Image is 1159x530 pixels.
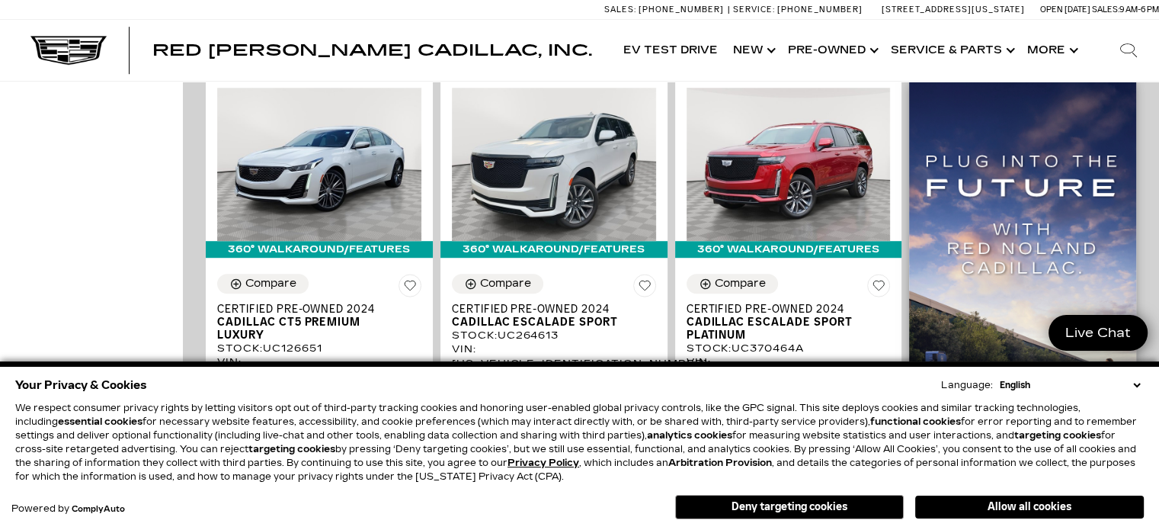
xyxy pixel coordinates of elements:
strong: Arbitration Provision [668,458,772,468]
span: Live Chat [1058,324,1138,342]
p: We respect consumer privacy rights by letting visitors opt out of third-party tracking cookies an... [15,401,1144,483]
a: Service & Parts [883,20,1020,81]
img: Cadillac Dark Logo with Cadillac White Text [30,36,107,65]
strong: targeting cookies [1014,430,1101,441]
strong: analytics cookies [647,430,732,441]
button: Save Vehicle [633,274,656,303]
a: Certified Pre-Owned 2024Cadillac Escalade Sport Platinum [687,303,891,342]
strong: targeting cookies [248,444,335,455]
a: New [725,20,780,81]
a: Sales: [PHONE_NUMBER] [604,5,728,14]
strong: functional cookies [870,416,961,427]
button: Deny targeting cookies [675,495,904,519]
span: Certified Pre-Owned 2024 [687,303,879,316]
strong: essential cookies [58,416,142,427]
button: Compare Vehicle [217,274,309,294]
button: Compare Vehicle [452,274,543,294]
div: VIN: [US_VEHICLE_IDENTIFICATION_NUMBER] [452,342,656,370]
span: Certified Pre-Owned 2024 [452,303,645,316]
span: Cadillac Escalade Sport [452,316,645,329]
a: ComplyAuto [72,505,125,514]
select: Language Select [996,378,1144,392]
div: 360° WalkAround/Features [440,241,668,258]
button: More [1020,20,1083,81]
a: Certified Pre-Owned 2024Cadillac CT5 Premium Luxury [217,303,421,342]
img: 2024 Cadillac Escalade Sport Platinum [687,88,891,241]
button: Compare Vehicle [687,274,778,294]
span: Cadillac CT5 Premium Luxury [217,316,410,342]
div: Stock : UC264613 [452,329,656,342]
div: 360° WalkAround/Features [206,241,433,258]
span: [PHONE_NUMBER] [639,5,724,14]
span: Cadillac Escalade Sport Platinum [687,316,879,342]
img: 2024 Cadillac CT5 Premium Luxury [217,88,421,241]
a: Live Chat [1049,315,1148,351]
img: 2024 Cadillac Escalade Sport [452,88,656,241]
span: Sales: [604,5,636,14]
button: Save Vehicle [399,274,421,303]
span: Your Privacy & Cookies [15,374,147,396]
a: EV Test Drive [616,20,725,81]
span: 9 AM-6 PM [1119,5,1159,14]
a: Certified Pre-Owned 2024Cadillac Escalade Sport [452,303,656,329]
div: Powered by [11,504,125,514]
span: [PHONE_NUMBER] [777,5,863,14]
div: Stock : UC126651 [217,342,421,355]
span: Service: [733,5,775,14]
div: Compare [480,277,531,291]
div: Compare [715,277,766,291]
div: Stock : UC370464A [687,342,891,355]
span: Certified Pre-Owned 2024 [217,303,410,316]
div: Search [1098,20,1159,81]
span: Red [PERSON_NAME] Cadillac, Inc. [152,41,592,59]
button: Allow all cookies [915,496,1144,519]
a: Red [PERSON_NAME] Cadillac, Inc. [152,43,592,58]
button: Save Vehicle [867,274,890,303]
a: [STREET_ADDRESS][US_STATE] [882,5,1025,14]
u: Privacy Policy [507,458,579,468]
a: Service: [PHONE_NUMBER] [728,5,866,14]
span: Open [DATE] [1040,5,1090,14]
div: VIN: [US_VEHICLE_IDENTIFICATION_NUMBER] [687,355,891,383]
div: VIN: [US_VEHICLE_IDENTIFICATION_NUMBER] [217,355,421,383]
div: 360° WalkAround/Features [675,241,902,258]
div: Language: [941,381,993,390]
span: Sales: [1092,5,1119,14]
a: Pre-Owned [780,20,883,81]
div: Compare [245,277,296,291]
